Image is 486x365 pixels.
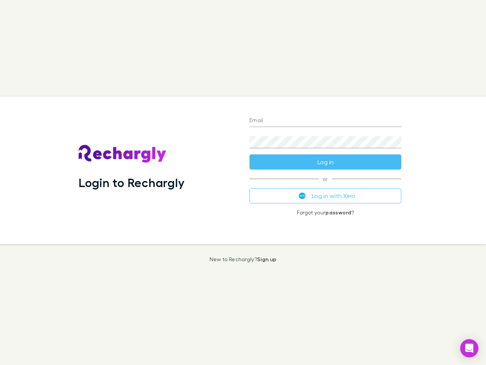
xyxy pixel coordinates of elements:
img: Rechargly's Logo [79,145,167,163]
div: Open Intercom Messenger [460,339,478,357]
a: Sign up [257,256,276,262]
button: Log in with Xero [249,188,401,203]
p: New to Rechargly? [210,256,277,262]
p: Forgot your ? [249,209,401,216]
button: Log in [249,154,401,170]
h1: Login to Rechargly [79,175,185,190]
img: Xero's logo [299,192,306,199]
a: password [325,209,351,216]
